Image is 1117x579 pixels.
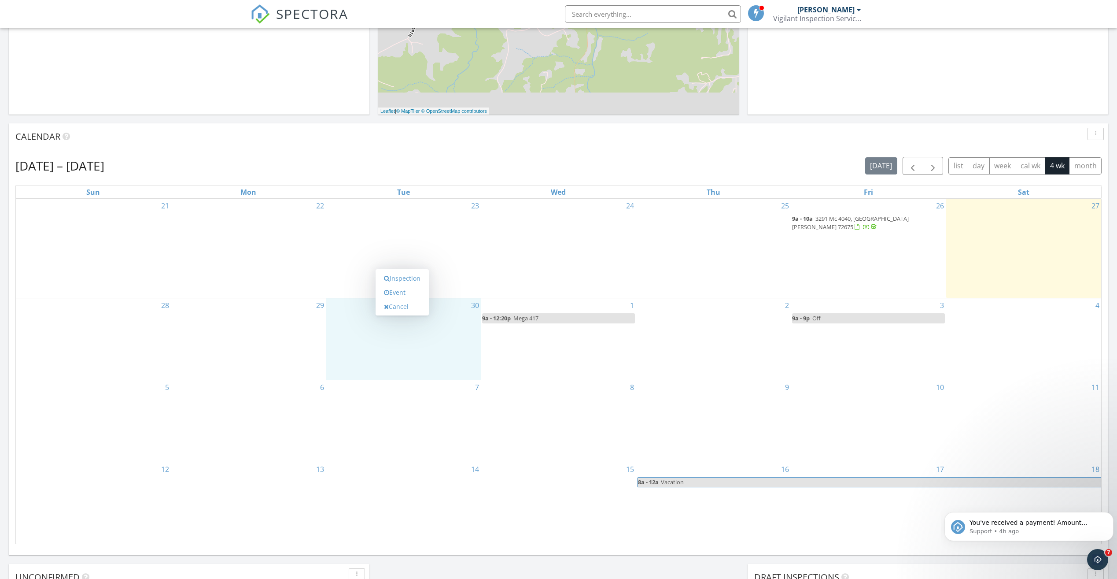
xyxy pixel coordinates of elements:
a: Go to September 24, 2025 [624,199,636,213]
td: Go to October 3, 2025 [791,298,946,380]
span: You've received a payment! Amount $159.75 Fee $0.00 Net $159.75 Transaction # Inspection 3291 Mc ... [29,26,157,68]
a: 9a - 10a 3291 Mc 4040, [GEOGRAPHIC_DATA][PERSON_NAME] 72675 [792,214,945,233]
a: Go to October 17, 2025 [934,462,946,476]
iframe: Intercom live chat [1087,549,1108,570]
td: Go to September 21, 2025 [16,199,171,298]
input: Search everything... [565,5,741,23]
td: Go to September 28, 2025 [16,298,171,380]
a: Go to September 30, 2025 [469,298,481,312]
a: Wednesday [549,186,568,198]
td: Go to September 30, 2025 [326,298,481,380]
a: Go to September 26, 2025 [934,199,946,213]
button: [DATE] [865,157,897,174]
span: 8a - 12a [638,478,659,487]
span: 9a - 10a [792,215,813,223]
a: Go to September 23, 2025 [469,199,481,213]
td: Go to October 2, 2025 [636,298,791,380]
td: Go to September 26, 2025 [791,199,946,298]
a: © OpenStreetMap contributors [421,108,487,114]
span: Off [812,314,821,322]
img: The Best Home Inspection Software - Spectora [251,4,270,24]
a: Event [380,286,425,300]
a: Go to October 15, 2025 [624,462,636,476]
a: Go to September 25, 2025 [779,199,791,213]
iframe: Intercom notifications message [941,494,1117,555]
span: Calendar [15,130,60,142]
div: Vigilant Inspection Services [773,14,861,23]
td: Go to October 8, 2025 [481,380,636,462]
td: Go to October 15, 2025 [481,462,636,544]
button: month [1069,157,1102,174]
a: Go to October 14, 2025 [469,462,481,476]
a: Go to October 18, 2025 [1090,462,1101,476]
a: Cancel [380,300,425,314]
a: Go to October 7, 2025 [473,380,481,394]
a: Sunday [85,186,102,198]
a: Go to October 5, 2025 [163,380,171,394]
a: Go to October 12, 2025 [159,462,171,476]
span: 3291 Mc 4040, [GEOGRAPHIC_DATA][PERSON_NAME] 72675 [792,215,909,231]
td: Go to October 4, 2025 [946,298,1101,380]
a: Go to September 22, 2025 [314,199,326,213]
a: Leaflet [380,108,395,114]
td: Go to October 14, 2025 [326,462,481,544]
span: 7 [1105,549,1112,556]
a: Inspection [380,271,425,286]
span: 9a - 9p [792,314,810,322]
td: Go to October 11, 2025 [946,380,1101,462]
a: Go to September 29, 2025 [314,298,326,312]
a: Go to October 6, 2025 [318,380,326,394]
a: Friday [862,186,875,198]
button: list [948,157,968,174]
a: Go to September 28, 2025 [159,298,171,312]
td: Go to September 25, 2025 [636,199,791,298]
a: Go to October 3, 2025 [938,298,946,312]
button: week [989,157,1016,174]
a: Go to October 16, 2025 [779,462,791,476]
span: Vacation [661,478,684,486]
td: Go to October 13, 2025 [171,462,326,544]
div: | [378,108,489,115]
td: Go to September 22, 2025 [171,199,326,298]
a: Go to October 4, 2025 [1094,298,1101,312]
td: Go to October 12, 2025 [16,462,171,544]
a: Go to October 8, 2025 [628,380,636,394]
a: Monday [239,186,258,198]
td: Go to October 7, 2025 [326,380,481,462]
a: Tuesday [395,186,412,198]
a: Thursday [705,186,722,198]
span: SPECTORA [276,4,348,23]
h2: [DATE] – [DATE] [15,157,104,174]
p: Message from Support, sent 4h ago [29,34,162,42]
a: Go to October 9, 2025 [783,380,791,394]
button: cal wk [1016,157,1046,174]
td: Go to October 16, 2025 [636,462,791,544]
td: Go to October 9, 2025 [636,380,791,462]
td: Go to September 27, 2025 [946,199,1101,298]
a: 9a - 10a 3291 Mc 4040, [GEOGRAPHIC_DATA][PERSON_NAME] 72675 [792,215,909,231]
button: day [968,157,990,174]
td: Go to September 29, 2025 [171,298,326,380]
a: Go to October 10, 2025 [934,380,946,394]
td: Go to October 18, 2025 [946,462,1101,544]
td: Go to September 23, 2025 [326,199,481,298]
a: Go to October 13, 2025 [314,462,326,476]
a: Go to October 1, 2025 [628,298,636,312]
a: SPECTORA [251,12,348,30]
td: Go to October 17, 2025 [791,462,946,544]
span: Mega 417 [513,314,538,322]
a: Go to October 11, 2025 [1090,380,1101,394]
a: Go to September 21, 2025 [159,199,171,213]
td: Go to October 6, 2025 [171,380,326,462]
button: Previous [903,157,923,175]
button: 4 wk [1045,157,1069,174]
a: Go to October 2, 2025 [783,298,791,312]
td: Go to October 10, 2025 [791,380,946,462]
td: Go to October 5, 2025 [16,380,171,462]
span: 9a - 12:20p [482,314,511,322]
td: Go to October 1, 2025 [481,298,636,380]
a: Saturday [1016,186,1031,198]
a: © MapTiler [396,108,420,114]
